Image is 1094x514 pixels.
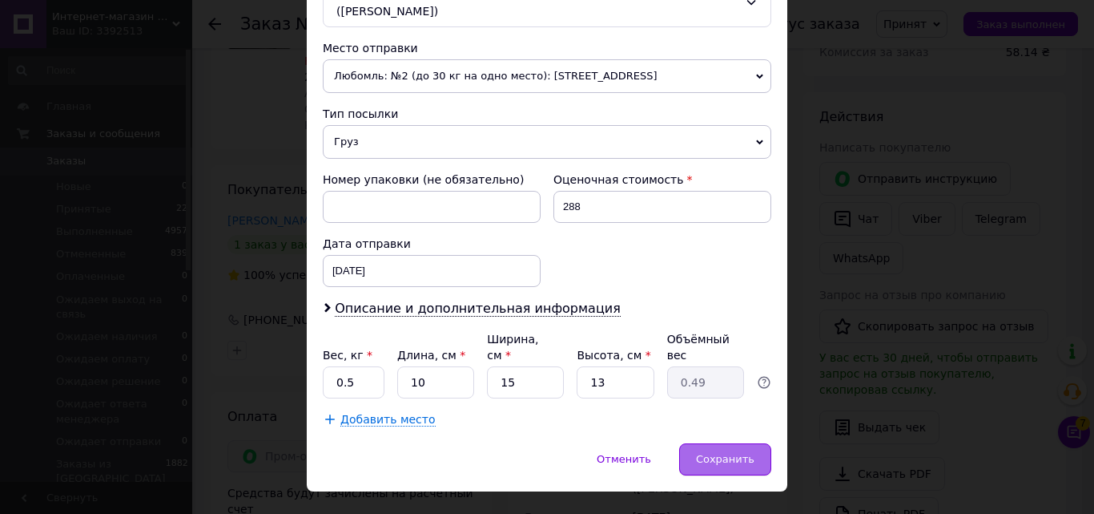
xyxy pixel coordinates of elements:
span: Добавить место [340,413,436,427]
label: Ширина, см [487,333,538,362]
div: Номер упаковки (не обязательно) [323,172,541,188]
span: Отменить [597,453,651,465]
span: Любомль: №2 (до 30 кг на одно место): [STREET_ADDRESS] [323,59,771,93]
label: Длина, см [397,349,465,362]
span: Описание и дополнительная информация [335,301,621,317]
span: Тип посылки [323,107,398,120]
div: Объёмный вес [667,331,744,363]
div: Оценочная стоимость [553,172,771,188]
span: Сохранить [696,453,754,465]
label: Вес, кг [323,349,372,362]
span: Груз [323,125,771,159]
label: Высота, см [577,349,650,362]
span: Место отправки [323,42,418,55]
div: Дата отправки [323,236,541,252]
